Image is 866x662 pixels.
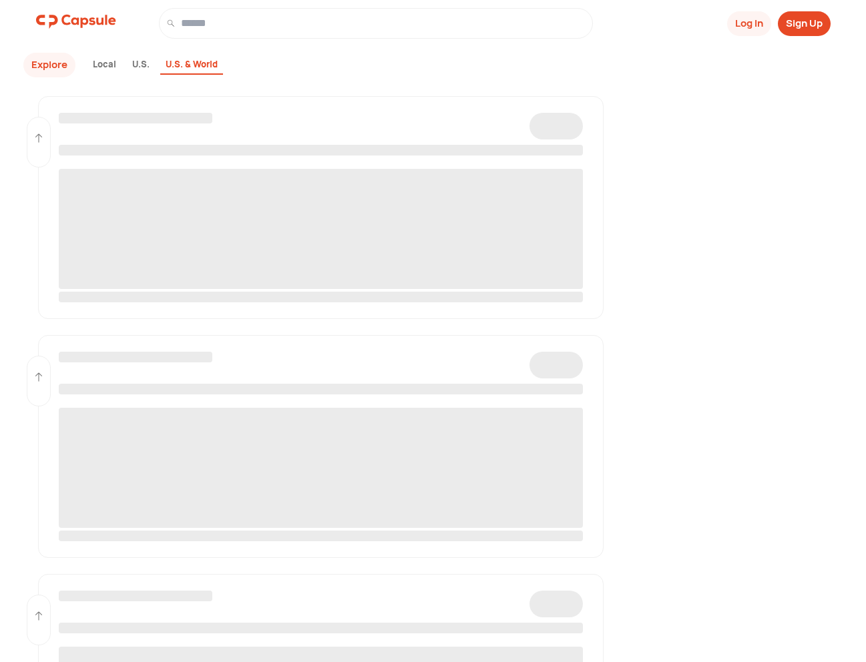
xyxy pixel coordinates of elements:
span: ‌ [529,591,583,617]
span: ‌ [529,352,583,378]
span: ‌ [59,623,584,633]
span: ‌ [529,113,583,139]
button: Sign Up [778,11,831,36]
a: logo [36,8,116,39]
img: logo [36,8,116,35]
span: ‌ [59,169,584,289]
span: ‌ [59,352,212,362]
button: Explore [23,53,75,77]
div: Local [87,55,122,75]
span: ‌ [59,531,584,541]
button: Log In [727,11,771,36]
span: ‌ [59,384,584,394]
div: U.S. [127,55,155,75]
span: ‌ [59,591,212,601]
span: ‌ [59,113,212,123]
span: ‌ [59,292,584,302]
div: U.S. & World [160,55,223,75]
span: ‌ [59,408,584,528]
span: ‌ [59,145,584,155]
